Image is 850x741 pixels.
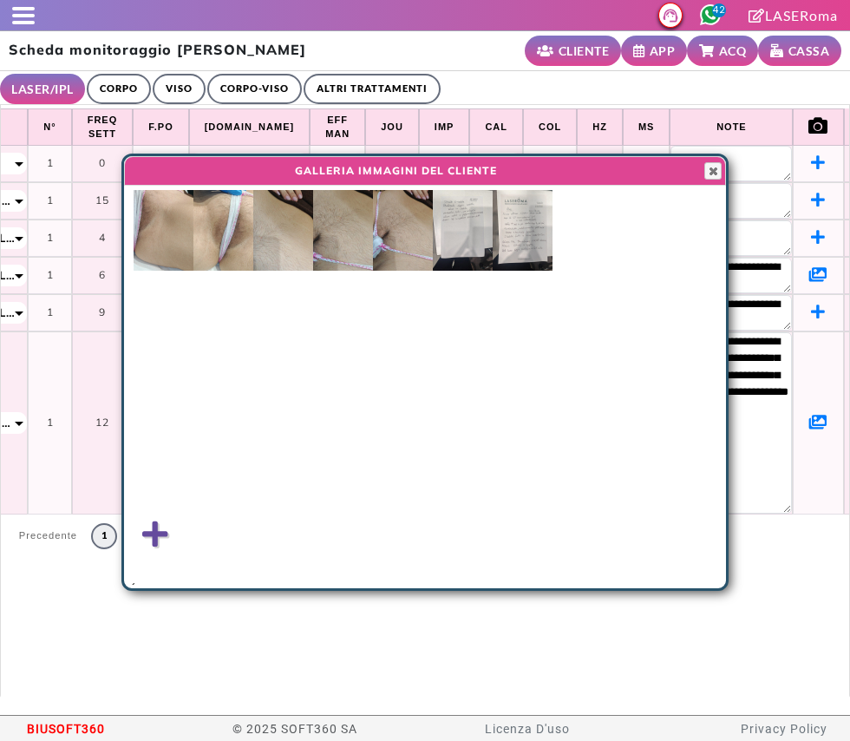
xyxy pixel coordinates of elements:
[621,36,687,66] a: APP
[72,220,134,257] td: 4
[758,36,841,66] a: CASSA
[623,108,670,146] th: Ms
[704,162,722,180] button: Close
[719,42,747,60] small: ACQ
[133,108,188,146] th: F.po
[28,331,71,515] td: 1
[650,42,676,60] small: APP
[189,108,310,146] th: [DOMAIN_NAME]
[373,190,433,271] img: MID13322CID11096-1738867835-5.jpeg
[72,108,134,146] th: Freq sett
[577,108,623,146] th: Hz
[525,36,621,66] a: CLIENTE
[493,190,552,271] img: MID13322CID11096-1738867856-2.jpeg
[310,108,365,146] th: Eff Man
[523,108,577,146] th: Col
[749,7,838,23] a: LASERoma
[741,722,827,736] a: Privacy Policy
[304,74,441,104] a: ALTRI TRATTAMENTI
[87,74,151,104] a: CORPO
[193,190,253,271] img: MID13322CID11096-1738867834-2.jpeg
[134,190,193,271] img: MID13322CID11096-1738867834-1.jpeg
[485,722,570,736] a: Licenza D'uso
[28,257,71,294] td: 1
[9,523,88,549] a: Precedente
[687,36,758,66] a: ACQ
[788,42,830,60] small: CASSA
[72,146,134,182] td: 0
[469,108,523,146] th: Cal
[28,220,71,257] td: 1
[28,108,71,146] th: N°
[313,190,373,271] img: MID13322CID11096-1738867835-4.jpeg
[365,108,419,146] th: Jou
[72,331,134,515] td: 12
[253,190,313,271] img: MID13322CID11096-1738867835-3.jpeg
[137,163,656,179] span: GALLERIA IMMAGINI DEL CLIENTE
[433,190,493,271] img: MID13322CID11096-1738867856-1.jpeg
[207,74,302,104] a: CORPO-VISO
[28,182,71,220] td: 1
[72,294,134,331] td: 9
[28,146,71,182] td: 1
[91,523,117,549] a: 1
[419,108,470,146] th: Imp
[153,74,206,104] a: VISO
[28,294,71,331] td: 1
[72,257,134,294] td: 6
[72,182,134,220] td: 15
[712,3,726,17] span: 42
[670,108,793,146] th: Note
[559,42,610,60] small: CLIENTE
[9,42,306,58] h2: Scheda monitoraggio [PERSON_NAME]
[749,9,765,23] i: Clicca per andare alla pagina di firma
